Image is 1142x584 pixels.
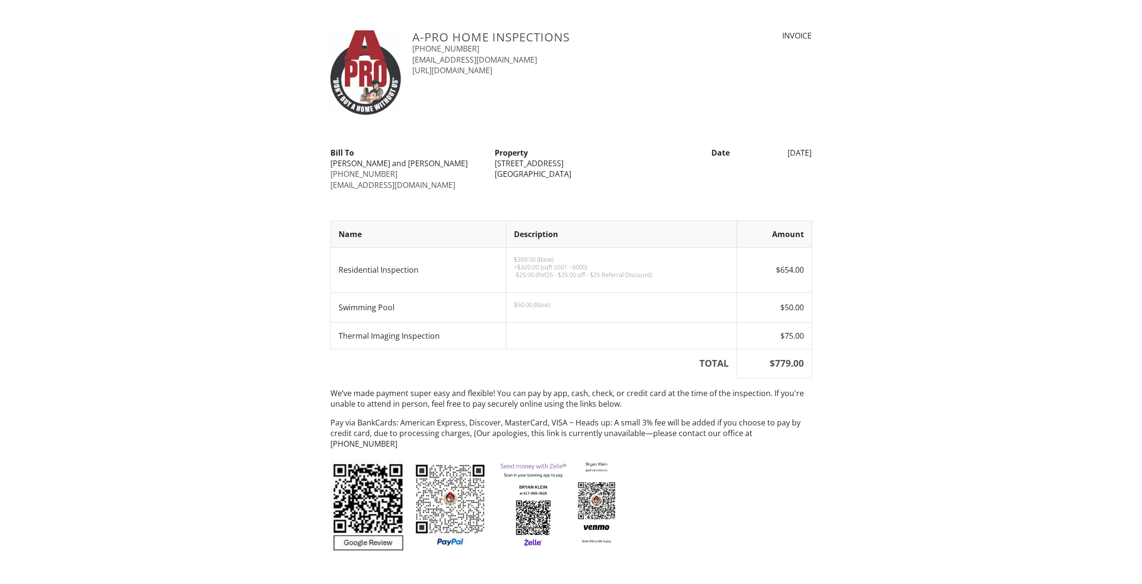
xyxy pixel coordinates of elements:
[330,158,483,169] div: [PERSON_NAME] and [PERSON_NAME]
[700,30,812,41] div: INVOICE
[412,30,688,43] h3: A-Pro Home Inspections
[571,460,622,546] img: Venmo_QR_Code.JPG
[330,221,506,247] th: Name
[409,460,495,549] img: Paypal_QR_Code.JPG
[330,147,354,158] strong: Bill To
[736,221,812,247] th: Amount
[736,322,812,349] td: $75.00
[339,265,419,275] span: Residential Inspection
[330,460,407,555] img: Google_Review.JPG
[412,65,492,76] a: [URL][DOMAIN_NAME]
[412,43,479,54] a: [PHONE_NUMBER]
[495,158,647,169] div: [STREET_ADDRESS]
[330,417,812,450] p: Pay via BankCards: American Express, Discover, MasterCard, VISA ~ Heads up: A small 3% fee will b...
[339,302,394,313] span: Swimming Pool
[330,349,736,378] th: TOTAL
[736,247,812,292] td: $654.00
[330,388,812,410] p: We’ve made payment super easy and flexible! You can pay by app, cash, check, or credit card at th...
[495,169,647,179] div: [GEOGRAPHIC_DATA]
[412,54,537,65] a: [EMAIL_ADDRESS][DOMAIN_NAME]
[736,292,812,322] td: $50.00
[735,147,818,158] div: [DATE]
[339,331,440,341] span: Thermal Imaging Inspection
[495,147,528,158] strong: Property
[514,255,729,279] p: $359.00 (Base) +$320.00 (sqft 5501 - 6000) -$25.00 (Ref25 - $25.00 off - $25 Referral Discount)
[506,221,737,247] th: Description
[330,30,401,115] img: A-Pro_Logo.jpg
[514,301,729,308] p: $50.00 (Base)
[330,180,455,190] a: [EMAIL_ADDRESS][DOMAIN_NAME]
[653,147,735,158] div: Date
[330,169,397,179] a: [PHONE_NUMBER]
[497,460,568,549] img: Zelle_QR_Code.JPG
[736,349,812,378] th: $779.00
